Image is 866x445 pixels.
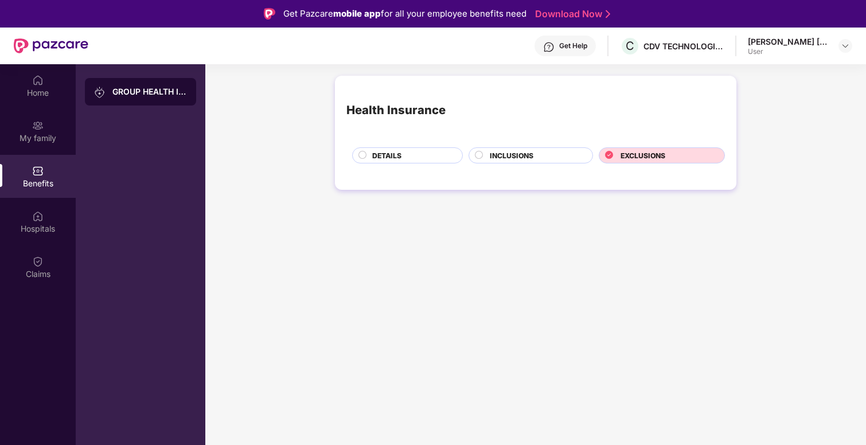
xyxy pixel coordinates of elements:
img: Stroke [606,8,610,20]
img: svg+xml;base64,PHN2ZyBpZD0iSGVscC0zMngzMiIgeG1sbnM9Imh0dHA6Ly93d3cudzMub3JnLzIwMDAvc3ZnIiB3aWR0aD... [543,41,555,53]
img: svg+xml;base64,PHN2ZyBpZD0iQmVuZWZpdHMiIHhtbG5zPSJodHRwOi8vd3d3LnczLm9yZy8yMDAwL3N2ZyIgd2lkdGg9Ij... [32,165,44,177]
img: svg+xml;base64,PHN2ZyBpZD0iQ2xhaW0iIHhtbG5zPSJodHRwOi8vd3d3LnczLm9yZy8yMDAwL3N2ZyIgd2lkdGg9IjIwIi... [32,256,44,267]
span: INCLUSIONS [490,150,533,161]
img: New Pazcare Logo [14,38,88,53]
a: Download Now [535,8,607,20]
img: svg+xml;base64,PHN2ZyB3aWR0aD0iMjAiIGhlaWdodD0iMjAiIHZpZXdCb3g9IjAgMCAyMCAyMCIgZmlsbD0ibm9uZSIgeG... [94,87,106,98]
div: CDV TECHNOLOGIES PRIVATE LIMITED [643,41,724,52]
div: Get Pazcare for all your employee benefits need [283,7,526,21]
img: svg+xml;base64,PHN2ZyBpZD0iSG9tZSIgeG1sbnM9Imh0dHA6Ly93d3cudzMub3JnLzIwMDAvc3ZnIiB3aWR0aD0iMjAiIG... [32,75,44,86]
span: C [626,39,634,53]
strong: mobile app [333,8,381,19]
div: [PERSON_NAME] [PERSON_NAME] J [748,36,828,47]
img: svg+xml;base64,PHN2ZyBpZD0iRHJvcGRvd24tMzJ4MzIiIHhtbG5zPSJodHRwOi8vd3d3LnczLm9yZy8yMDAwL3N2ZyIgd2... [841,41,850,50]
span: DETAILS [372,150,401,161]
div: Get Help [559,41,587,50]
img: Logo [264,8,275,19]
div: User [748,47,828,56]
span: EXCLUSIONS [621,150,665,161]
img: svg+xml;base64,PHN2ZyBpZD0iSG9zcGl0YWxzIiB4bWxucz0iaHR0cDovL3d3dy53My5vcmcvMjAwMC9zdmciIHdpZHRoPS... [32,210,44,222]
img: svg+xml;base64,PHN2ZyB3aWR0aD0iMjAiIGhlaWdodD0iMjAiIHZpZXdCb3g9IjAgMCAyMCAyMCIgZmlsbD0ibm9uZSIgeG... [32,120,44,131]
div: GROUP HEALTH INSURANCE [112,86,187,97]
div: Health Insurance [346,101,446,119]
